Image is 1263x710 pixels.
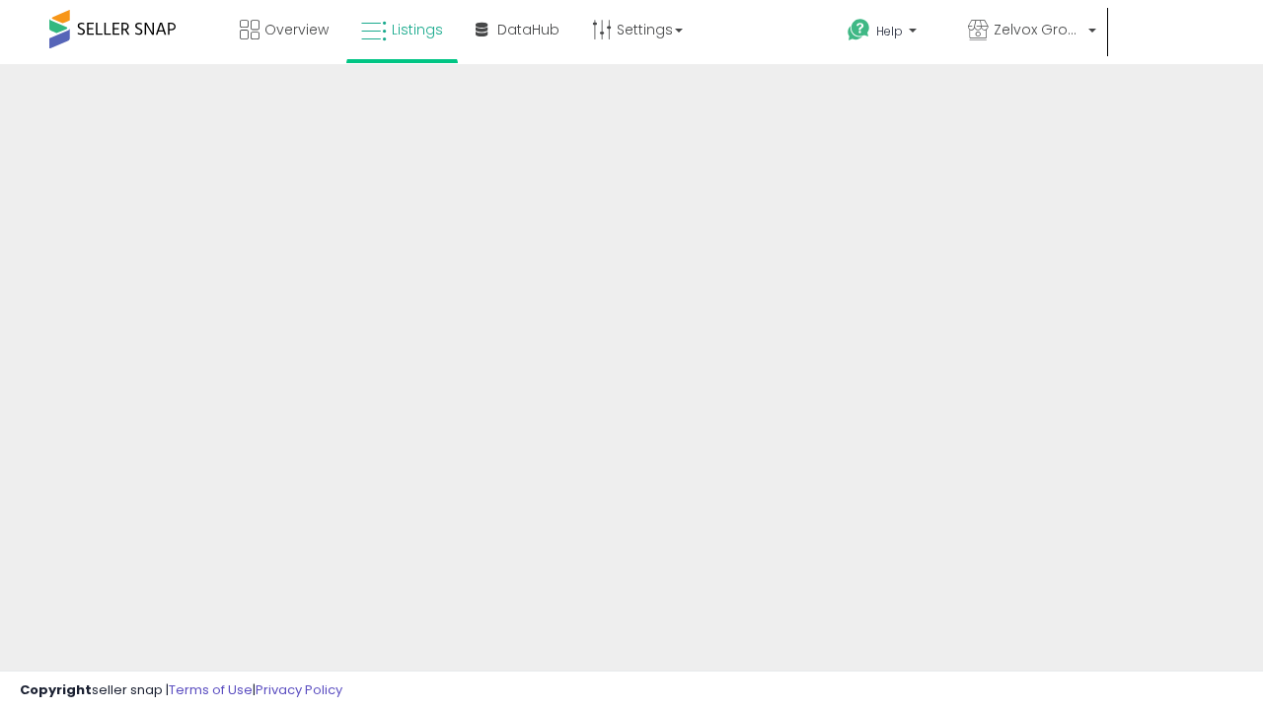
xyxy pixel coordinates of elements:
a: Help [832,3,950,64]
span: Listings [392,20,443,39]
div: seller snap | | [20,681,342,700]
span: Overview [264,20,329,39]
span: Zelvox Group LLC [994,20,1082,39]
i: Get Help [847,18,871,42]
span: Help [876,23,903,39]
span: DataHub [497,20,559,39]
a: Terms of Use [169,680,253,699]
strong: Copyright [20,680,92,699]
a: Privacy Policy [256,680,342,699]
